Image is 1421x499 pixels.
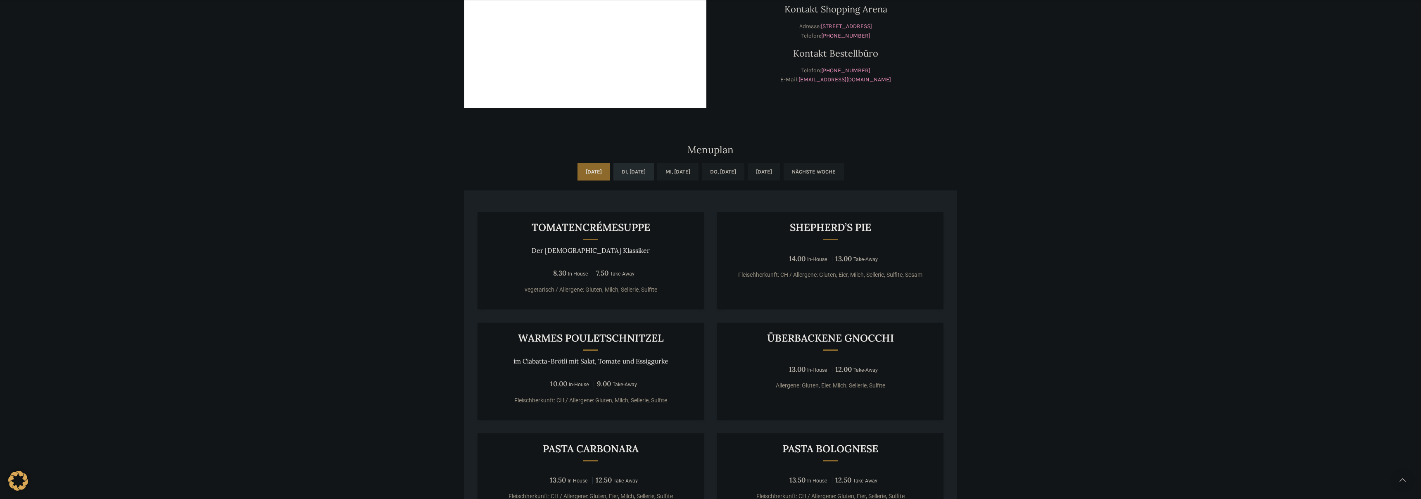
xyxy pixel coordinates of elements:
h3: Tomatencrémesuppe [488,222,694,233]
a: [EMAIL_ADDRESS][DOMAIN_NAME] [798,76,891,83]
a: Scroll to top button [1392,470,1413,491]
a: [PHONE_NUMBER] [821,67,870,74]
span: 12.50 [596,475,612,485]
span: In-House [569,382,589,387]
h3: Pasta Carbonara [488,444,694,454]
span: 8.30 [553,269,566,278]
h3: Kontakt Shopping Arena [715,5,957,14]
h3: Warmes Pouletschnitzel [488,333,694,343]
span: Take-Away [610,271,634,277]
span: Take-Away [853,367,878,373]
span: In-House [807,478,827,484]
p: Allergene: Gluten, Eier, Milch, Sellerie, Sulfite [727,381,934,390]
span: Take-Away [613,382,637,387]
a: Do, [DATE] [702,163,744,181]
h3: Kontakt Bestellbüro [715,49,957,58]
span: 10.00 [550,379,567,388]
span: In-House [807,257,827,262]
p: Der [DEMOGRAPHIC_DATA] Klassiker [488,247,694,254]
span: 14.00 [789,254,806,263]
a: Di, [DATE] [613,163,654,181]
p: vegetarisch / Allergene: Gluten, Milch, Sellerie, Sulfite [488,285,694,294]
span: In-House [568,478,588,484]
span: Take-Away [853,478,877,484]
p: Telefon: E-Mail: [715,66,957,85]
span: Take-Away [613,478,638,484]
span: 13.00 [835,254,852,263]
p: im Ciabatta-Brötli mit Salat, Tomate und Essiggurke [488,357,694,365]
span: 13.00 [789,365,806,374]
span: 12.00 [835,365,852,374]
p: Adresse: Telefon: [715,22,957,40]
h2: Menuplan [464,145,957,155]
h3: Überbackene Gnocchi [727,333,934,343]
span: 13.50 [789,475,806,485]
a: [PHONE_NUMBER] [821,32,870,39]
span: Take-Away [853,257,878,262]
h3: Pasta Bolognese [727,444,934,454]
span: 12.50 [835,475,851,485]
span: 13.50 [550,475,566,485]
h3: Shepherd’s Pie [727,222,934,233]
p: Fleischherkunft: CH / Allergene: Gluten, Eier, Milch, Sellerie, Sulfite, Sesam [727,271,934,279]
span: 7.50 [596,269,608,278]
p: Fleischherkunft: CH / Allergene: Gluten, Milch, Sellerie, Sulfite [488,396,694,405]
a: [DATE] [577,163,610,181]
a: Mi, [DATE] [657,163,699,181]
a: Nächste Woche [784,163,844,181]
span: In-House [568,271,588,277]
a: [DATE] [748,163,780,181]
span: In-House [807,367,827,373]
a: [STREET_ADDRESS] [821,23,872,30]
span: 9.00 [597,379,611,388]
